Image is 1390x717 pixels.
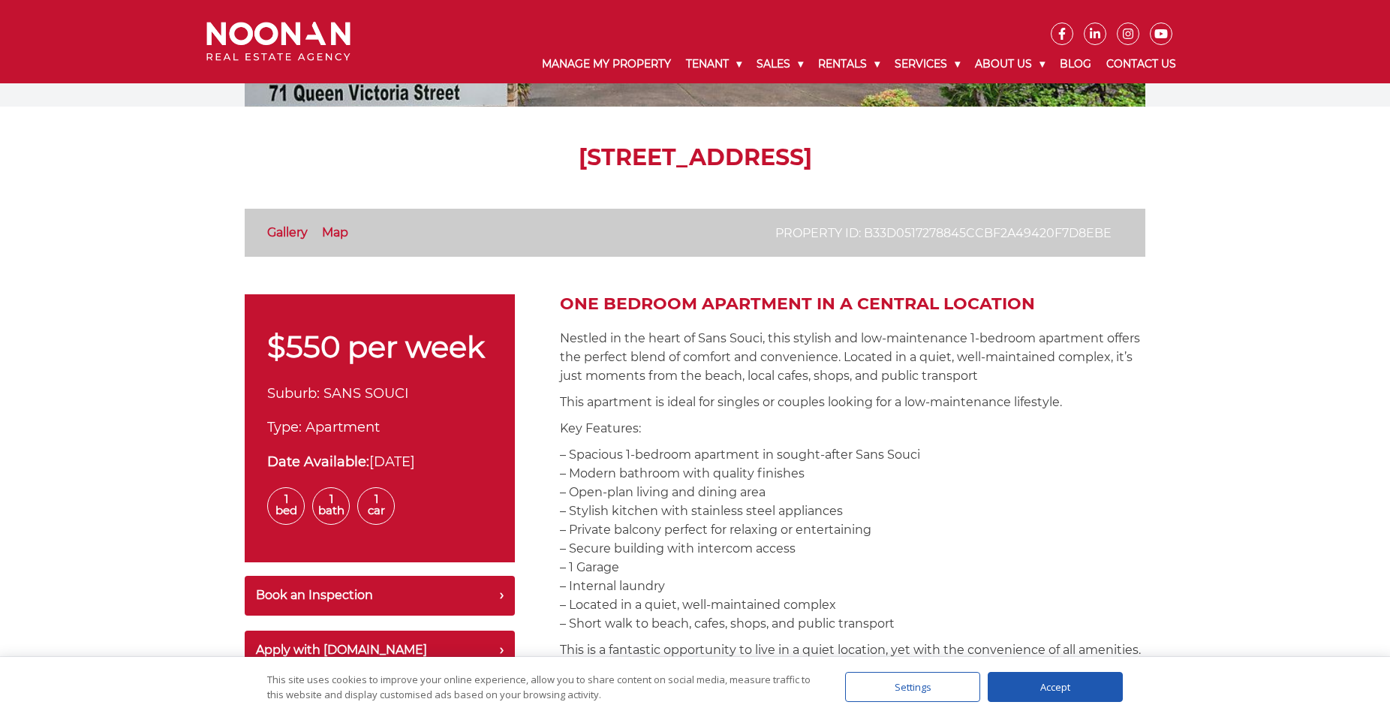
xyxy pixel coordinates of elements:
a: Map [322,225,348,240]
span: 1 Bath [312,487,350,525]
p: – Spacious 1-bedroom apartment in sought-after Sans Souci – Modern bathroom with quality finishes... [560,445,1145,633]
div: [DATE] [267,452,492,472]
a: Gallery [267,225,308,240]
p: This apartment is ideal for singles or couples looking for a low-maintenance lifestyle. [560,393,1145,411]
span: SANS SOUCI [323,385,408,402]
div: Accept [988,672,1123,702]
a: About Us [967,45,1052,83]
span: 1 Car [357,487,395,525]
h1: [STREET_ADDRESS] [245,144,1145,171]
span: Type: [267,419,302,435]
strong: Date Available: [267,453,369,470]
div: This site uses cookies to improve your online experience, allow you to share content on social me... [267,672,815,702]
span: 1 Bed [267,487,305,525]
a: Services [887,45,967,83]
span: Apartment [305,419,380,435]
p: Key Features: [560,419,1145,438]
a: Contact Us [1099,45,1184,83]
p: Nestled in the heart of Sans Souci, this stylish and low-maintenance 1-bedroom apartment offers t... [560,329,1145,385]
a: Manage My Property [534,45,678,83]
a: Sales [749,45,811,83]
button: Book an Inspection [245,576,515,616]
a: Blog [1052,45,1099,83]
div: Settings [845,672,980,702]
img: Noonan Real Estate Agency [206,22,351,62]
button: Apply with [DOMAIN_NAME] [245,631,515,670]
span: Suburb: [267,385,320,402]
p: Property ID: b33d0517278845ccbf2a49420f7d8ebe [775,224,1112,243]
h2: One Bedroom Apartment In A Central Location [560,294,1145,314]
p: This is a fantastic opportunity to live in a quiet location, yet with the convenience of all amen... [560,640,1145,659]
p: $550 per week [267,332,492,362]
a: Tenant [678,45,749,83]
a: Rentals [811,45,887,83]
